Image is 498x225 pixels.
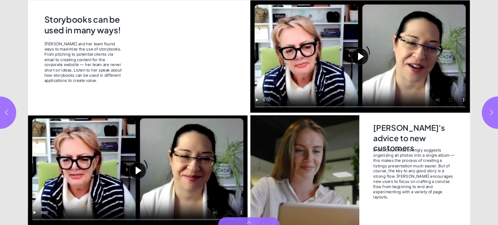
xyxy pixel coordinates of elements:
[373,123,455,143] h2: [PERSON_NAME]'s advice to new customers
[44,41,124,83] span: [PERSON_NAME] and her team found ways to maximize the use of storybooks. From pitching to potenti...
[44,14,127,37] h2: Storybooks can be used in many ways!
[373,147,455,199] span: [PERSON_NAME] strongly suggests organizing all photos into a single album — this makes the proces...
